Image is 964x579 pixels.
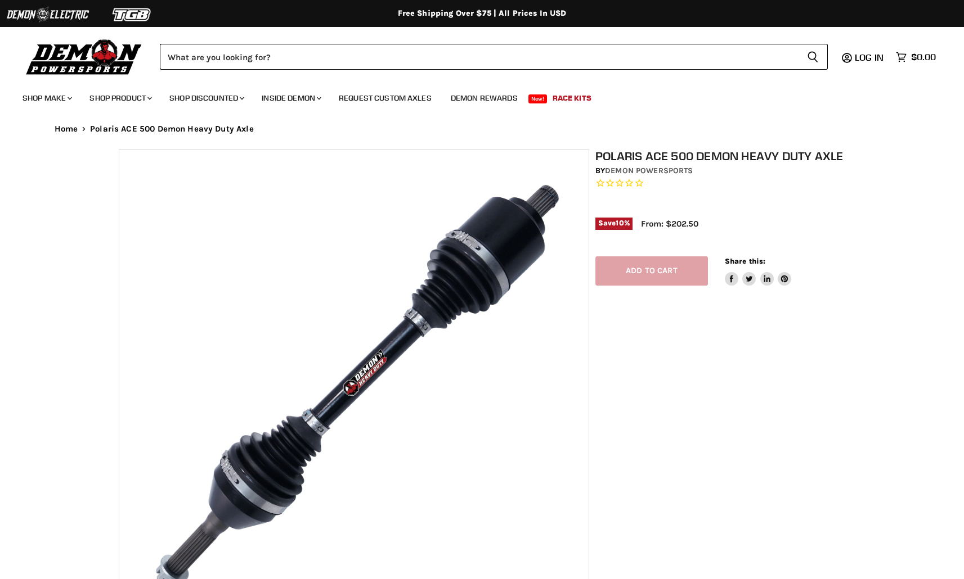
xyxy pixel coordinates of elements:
a: Shop Product [81,87,159,110]
span: Log in [855,52,884,63]
a: Shop Make [14,87,79,110]
a: Race Kits [544,87,600,110]
span: Share this: [725,257,765,265]
span: From: $202.50 [641,219,698,229]
nav: Breadcrumbs [32,124,932,134]
a: Shop Discounted [161,87,251,110]
button: Search [798,44,828,70]
a: Inside Demon [253,87,328,110]
h1: Polaris ACE 500 Demon Heavy Duty Axle [595,149,852,163]
span: New! [528,94,548,103]
a: Demon Rewards [442,87,526,110]
div: Free Shipping Over $75 | All Prices In USD [32,8,932,19]
img: TGB Logo 2 [90,4,174,25]
span: Save % [595,218,633,230]
ul: Main menu [14,82,933,110]
a: Home [55,124,78,134]
aside: Share this: [725,256,792,286]
img: Demon Powersports [23,37,146,76]
input: Search [160,44,798,70]
span: $0.00 [911,52,936,62]
img: Demon Electric Logo 2 [6,4,90,25]
a: Log in [850,52,890,62]
form: Product [160,44,828,70]
span: Polaris ACE 500 Demon Heavy Duty Axle [90,124,254,134]
div: by [595,165,852,177]
a: Demon Powersports [605,166,693,175]
span: 10 [616,219,624,227]
span: Rated 0.0 out of 5 stars 0 reviews [595,178,852,189]
a: $0.00 [890,49,941,65]
a: Request Custom Axles [330,87,440,110]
